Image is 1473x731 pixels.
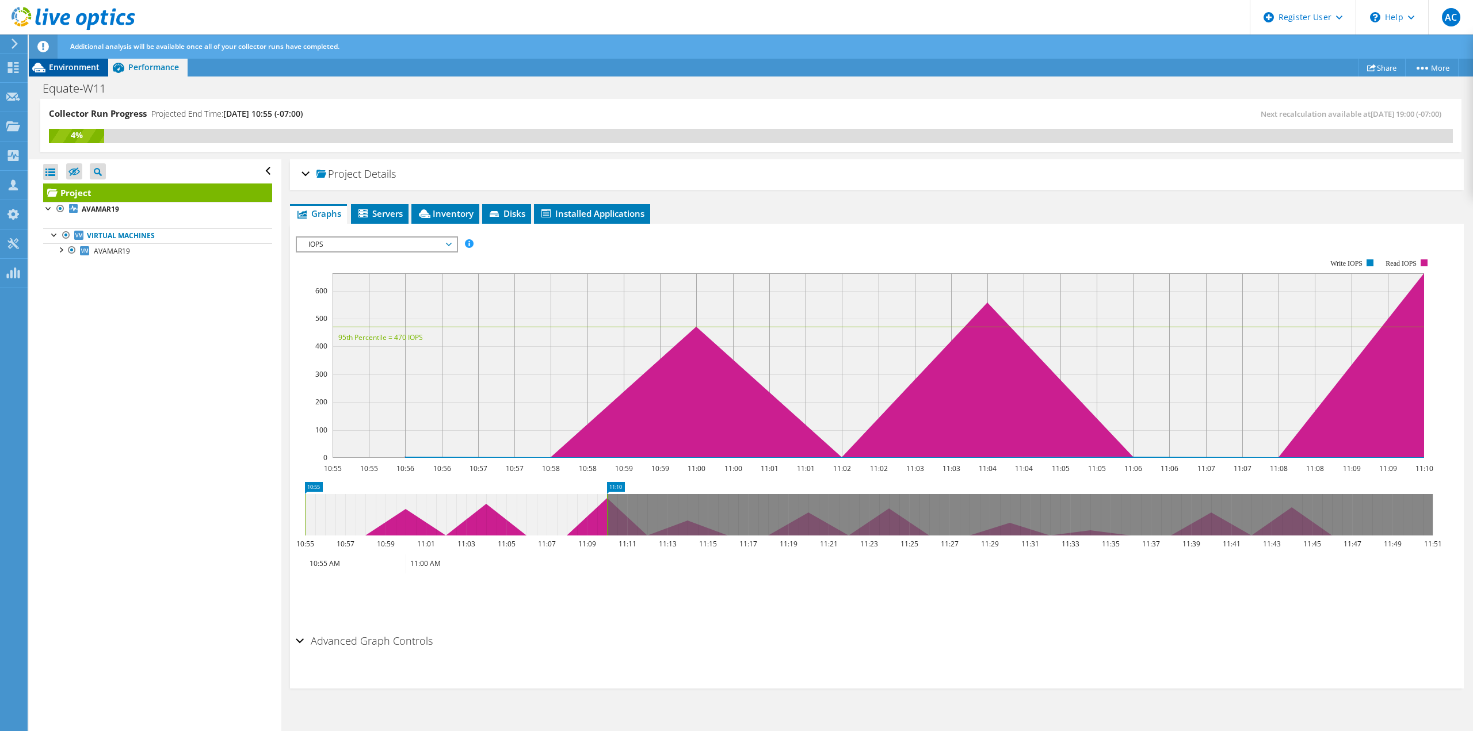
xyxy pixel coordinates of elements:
[1330,259,1363,267] text: Write IOPS
[151,108,303,120] h4: Projected End Time:
[417,539,435,549] text: 11:01
[433,464,451,473] text: 10:56
[579,464,597,473] text: 10:58
[43,183,272,202] a: Project
[1062,539,1079,549] text: 11:33
[1234,464,1251,473] text: 11:07
[364,167,396,181] span: Details
[1223,539,1241,549] text: 11:41
[870,464,888,473] text: 11:02
[699,539,717,549] text: 11:15
[94,246,130,256] span: AVAMAR19
[316,169,361,180] span: Project
[1415,464,1433,473] text: 11:10
[942,464,960,473] text: 11:03
[1088,464,1106,473] text: 11:05
[1379,464,1397,473] text: 11:09
[488,208,525,219] span: Disks
[1182,539,1200,549] text: 11:39
[1384,539,1402,549] text: 11:49
[780,539,797,549] text: 11:19
[43,202,272,217] a: AVAMAR19
[1386,259,1417,267] text: Read IOPS
[338,332,423,342] text: 95th Percentile = 470 IOPS
[315,425,327,435] text: 100
[1142,539,1160,549] text: 11:37
[1052,464,1070,473] text: 11:05
[324,464,342,473] text: 10:55
[357,208,403,219] span: Servers
[615,464,633,473] text: 10:59
[1371,109,1441,119] span: [DATE] 19:00 (-07:00)
[1442,8,1460,26] span: AC
[1405,59,1459,76] a: More
[296,539,314,549] text: 10:55
[315,341,327,351] text: 400
[659,539,677,549] text: 11:13
[43,228,272,243] a: Virtual Machines
[900,539,918,549] text: 11:25
[506,464,524,473] text: 10:57
[578,539,596,549] text: 11:09
[128,62,179,72] span: Performance
[1306,464,1324,473] text: 11:08
[49,129,104,141] div: 4%
[761,464,779,473] text: 11:01
[498,539,516,549] text: 11:05
[820,539,838,549] text: 11:21
[315,313,327,323] text: 500
[417,208,474,219] span: Inventory
[1370,12,1380,22] svg: \n
[396,464,414,473] text: 10:56
[296,208,341,219] span: Graphs
[1270,464,1288,473] text: 11:08
[688,464,705,473] text: 11:00
[1261,109,1447,119] span: Next recalculation available at
[619,539,636,549] text: 11:11
[724,464,742,473] text: 11:00
[315,397,327,407] text: 200
[82,204,119,214] b: AVAMAR19
[542,464,560,473] text: 10:58
[1102,539,1120,549] text: 11:35
[303,238,451,251] span: IOPS
[1424,539,1442,549] text: 11:51
[70,41,339,51] span: Additional analysis will be available once all of your collector runs have completed.
[860,539,878,549] text: 11:23
[906,464,924,473] text: 11:03
[457,539,475,549] text: 11:03
[1124,464,1142,473] text: 11:06
[1197,464,1215,473] text: 11:07
[651,464,669,473] text: 10:59
[1015,464,1033,473] text: 11:04
[1303,539,1321,549] text: 11:45
[941,539,959,549] text: 11:27
[323,453,327,462] text: 0
[540,208,644,219] span: Installed Applications
[979,464,997,473] text: 11:04
[981,539,999,549] text: 11:29
[1263,539,1281,549] text: 11:43
[797,464,815,473] text: 11:01
[470,464,487,473] text: 10:57
[223,108,303,119] span: [DATE] 10:55 (-07:00)
[377,539,395,549] text: 10:59
[296,629,433,652] h2: Advanced Graph Controls
[1343,464,1361,473] text: 11:09
[833,464,851,473] text: 11:02
[337,539,354,549] text: 10:57
[360,464,378,473] text: 10:55
[37,82,124,95] h1: Equate-W11
[315,286,327,296] text: 600
[739,539,757,549] text: 11:17
[315,369,327,379] text: 300
[1161,464,1178,473] text: 11:06
[538,539,556,549] text: 11:07
[1344,539,1361,549] text: 11:47
[1358,59,1406,76] a: Share
[1021,539,1039,549] text: 11:31
[49,62,100,72] span: Environment
[43,243,272,258] a: AVAMAR19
